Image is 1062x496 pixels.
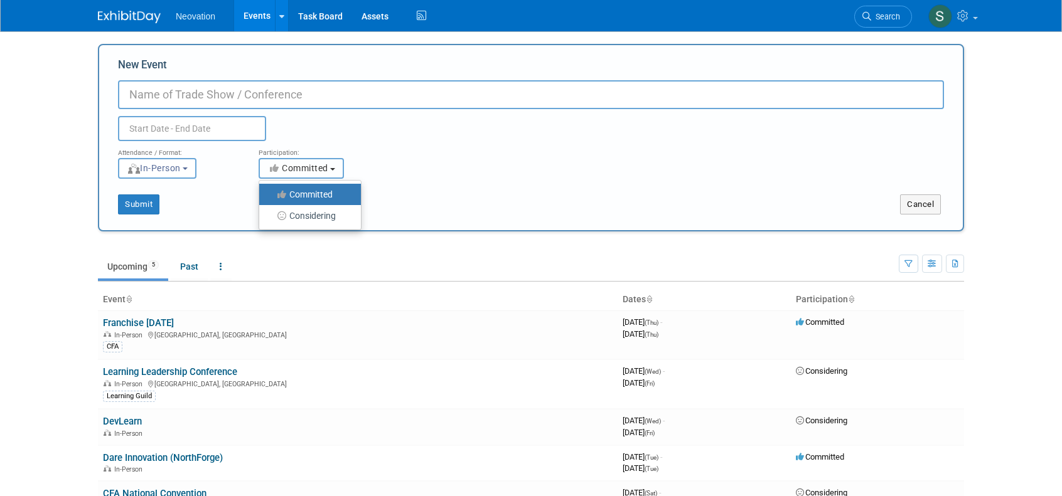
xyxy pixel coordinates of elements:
[171,255,208,278] a: Past
[103,378,613,388] div: [GEOGRAPHIC_DATA], [GEOGRAPHIC_DATA]
[118,158,196,179] button: In-Person
[660,452,662,462] span: -
[103,452,223,463] a: Dare Innovation (NorthForge)
[118,80,944,109] input: Name of Trade Show / Conference
[118,58,167,77] label: New Event
[114,380,146,388] span: In-Person
[103,416,142,427] a: DevLearn
[623,366,665,376] span: [DATE]
[118,194,159,214] button: Submit
[900,194,941,214] button: Cancel
[98,289,618,310] th: Event
[114,465,146,473] span: In-Person
[104,465,111,472] img: In-Person Event
[265,186,348,203] label: Committed
[796,366,847,376] span: Considering
[104,380,111,386] img: In-Person Event
[645,465,658,472] span: (Tue)
[791,289,964,310] th: Participation
[104,430,111,436] img: In-Person Event
[928,4,952,28] img: Susan Hurrell
[854,6,912,28] a: Search
[623,416,665,425] span: [DATE]
[98,11,161,23] img: ExhibitDay
[114,430,146,438] span: In-Person
[848,294,854,304] a: Sort by Participation Type
[623,317,662,327] span: [DATE]
[126,294,132,304] a: Sort by Event Name
[103,391,156,402] div: Learning Guild
[114,331,146,339] span: In-Person
[618,289,791,310] th: Dates
[796,317,844,327] span: Committed
[623,378,655,388] span: [DATE]
[796,452,844,462] span: Committed
[645,430,655,436] span: (Fri)
[623,463,658,473] span: [DATE]
[103,341,122,352] div: CFA
[259,158,344,179] button: Committed
[103,329,613,339] div: [GEOGRAPHIC_DATA], [GEOGRAPHIC_DATA]
[645,418,661,425] span: (Wed)
[267,163,328,173] span: Committed
[623,329,658,339] span: [DATE]
[127,163,181,173] span: In-Person
[104,331,111,337] img: In-Person Event
[645,380,655,387] span: (Fri)
[259,141,380,157] div: Participation:
[660,317,662,327] span: -
[645,331,658,338] span: (Thu)
[871,12,900,21] span: Search
[796,416,847,425] span: Considering
[148,260,159,270] span: 5
[663,416,665,425] span: -
[645,454,658,461] span: (Tue)
[176,11,215,21] span: Neovation
[118,116,266,141] input: Start Date - End Date
[645,319,658,326] span: (Thu)
[103,366,237,377] a: Learning Leadership Conference
[118,141,240,157] div: Attendance / Format:
[98,255,168,278] a: Upcoming5
[103,317,174,329] a: Franchise [DATE]
[646,294,652,304] a: Sort by Start Date
[645,368,661,375] span: (Wed)
[663,366,665,376] span: -
[623,428,655,437] span: [DATE]
[623,452,662,462] span: [DATE]
[265,208,348,224] label: Considering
